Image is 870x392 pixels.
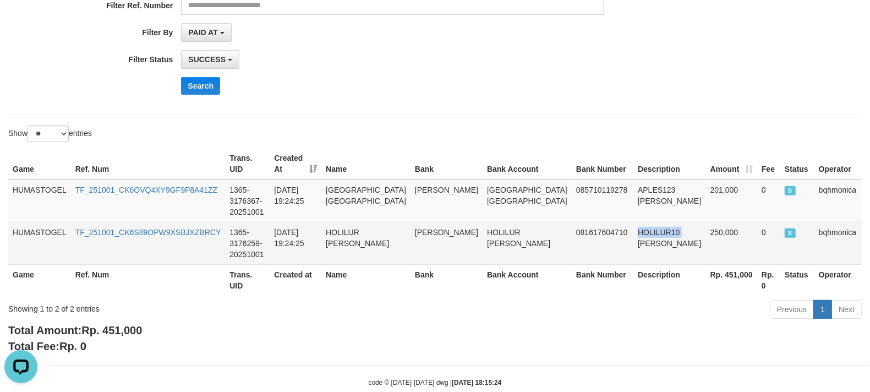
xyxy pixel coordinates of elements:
span: SUCCESS [785,186,796,195]
select: Showentries [28,126,69,142]
th: Game [8,264,71,296]
td: HUMASTOGEL [8,222,71,264]
span: Rp. 451,000 [81,324,142,336]
span: Rp. 0 [59,340,86,352]
th: Rp. 451,000 [706,264,757,296]
th: Bank Number [572,264,633,296]
td: [DATE] 19:24:25 [270,179,321,222]
td: 0 [757,222,780,264]
th: Bank Account [483,264,572,296]
td: [GEOGRAPHIC_DATA] [GEOGRAPHIC_DATA] [321,179,411,222]
th: Fee [757,148,780,179]
th: Description [633,264,706,296]
th: Ref. Num [71,148,226,179]
th: Created At: activate to sort column ascending [270,148,321,179]
td: [DATE] 19:24:25 [270,222,321,264]
th: Amount: activate to sort column ascending [706,148,757,179]
td: 081617604710 [572,222,633,264]
a: Previous [770,300,814,319]
th: Name [321,148,411,179]
th: Ref. Num [71,264,226,296]
b: Total Amount: [8,324,142,336]
div: Showing 1 to 2 of 2 entries [8,299,354,314]
th: Status [780,148,814,179]
th: Name [321,264,411,296]
th: Bank [411,264,483,296]
a: Next [831,300,862,319]
th: Bank Number [572,148,633,179]
td: HOLILUR [PERSON_NAME] [483,222,572,264]
th: Operator [814,148,862,179]
td: 085710119278 [572,179,633,222]
td: 0 [757,179,780,222]
th: Bank [411,148,483,179]
span: SUCCESS [785,228,796,238]
th: Rp. 0 [757,264,780,296]
button: PAID AT [181,23,231,42]
td: HUMASTOGEL [8,179,71,222]
td: bqhmonica [814,222,862,264]
button: Search [181,77,220,95]
b: Total Fee: [8,340,86,352]
td: bqhmonica [814,179,862,222]
th: Game [8,148,71,179]
a: TF_251001_CK6OVQ4XY9GF9P8A41ZZ [75,186,217,194]
td: [PERSON_NAME] [411,179,483,222]
td: HOLILUR [PERSON_NAME] [321,222,411,264]
td: APLES123 [PERSON_NAME] [633,179,706,222]
button: Open LiveChat chat widget [4,4,37,37]
td: 1365-3176259-20251001 [225,222,270,264]
button: SUCCESS [181,50,239,69]
th: Operator [814,264,862,296]
td: [GEOGRAPHIC_DATA] [GEOGRAPHIC_DATA] [483,179,572,222]
th: Created at [270,264,321,296]
small: code © [DATE]-[DATE] dwg | [369,379,502,386]
td: 1365-3176367-20251001 [225,179,270,222]
th: Bank Account [483,148,572,179]
td: HOLILUR10 [PERSON_NAME] [633,222,706,264]
label: Show entries [8,126,92,142]
th: Status [780,264,814,296]
td: 201,000 [706,179,757,222]
span: PAID AT [188,28,217,37]
span: SUCCESS [188,55,226,64]
th: Trans. UID [225,148,270,179]
th: Description [633,148,706,179]
td: 250,000 [706,222,757,264]
a: 1 [813,300,832,319]
strong: [DATE] 18:15:24 [452,379,501,386]
td: [PERSON_NAME] [411,222,483,264]
a: TF_251001_CK6S89OPW9XSBJXZBRCY [75,228,221,237]
th: Trans. UID [225,264,270,296]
